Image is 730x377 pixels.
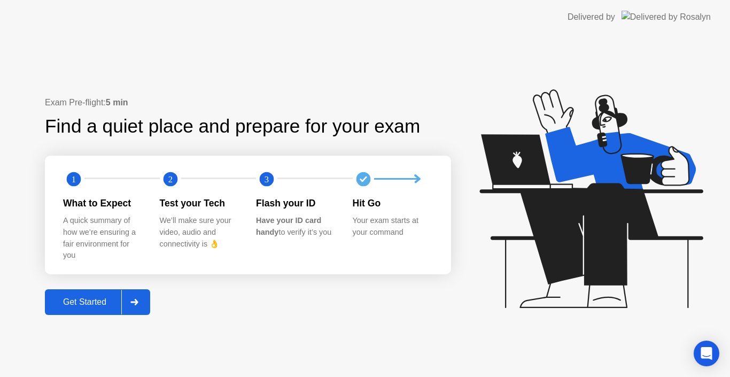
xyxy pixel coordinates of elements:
div: Find a quiet place and prepare for your exam [45,112,422,141]
text: 3 [265,174,269,184]
div: Open Intercom Messenger [694,341,719,366]
div: Exam Pre-flight: [45,96,451,109]
text: 2 [168,174,172,184]
button: Get Started [45,289,150,315]
img: Delivered by Rosalyn [622,11,711,23]
div: to verify it’s you [256,215,336,238]
div: Your exam starts at your command [353,215,432,238]
div: We’ll make sure your video, audio and connectivity is 👌 [160,215,239,250]
div: Get Started [48,297,121,307]
b: Have your ID card handy [256,216,321,236]
div: Flash your ID [256,196,336,210]
b: 5 min [106,98,128,107]
div: A quick summary of how we’re ensuring a fair environment for you [63,215,143,261]
div: Hit Go [353,196,432,210]
text: 1 [72,174,76,184]
div: Delivered by [568,11,615,24]
div: What to Expect [63,196,143,210]
div: Test your Tech [160,196,239,210]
